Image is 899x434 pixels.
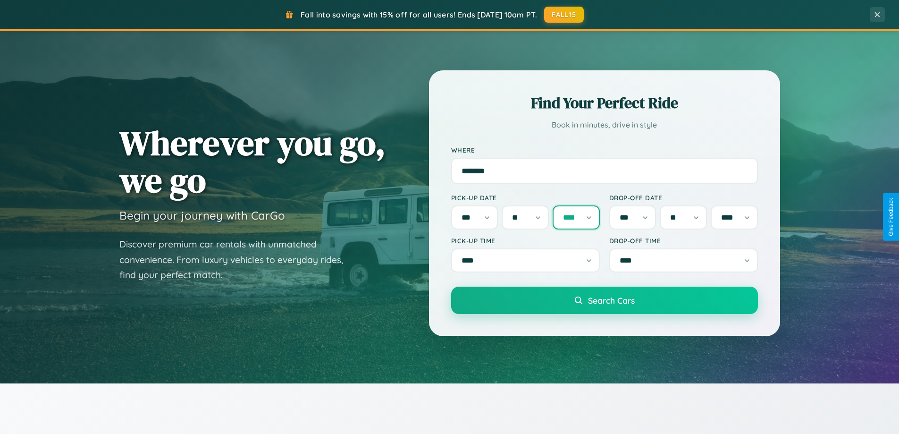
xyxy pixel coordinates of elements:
label: Drop-off Time [609,237,758,245]
div: Give Feedback [888,198,894,236]
h1: Wherever you go, we go [119,124,386,199]
p: Book in minutes, drive in style [451,118,758,132]
span: Fall into savings with 15% off for all users! Ends [DATE] 10am PT. [301,10,537,19]
button: Search Cars [451,287,758,314]
label: Pick-up Date [451,194,600,202]
span: Search Cars [588,295,635,306]
label: Where [451,146,758,154]
button: FALL15 [544,7,584,23]
h2: Find Your Perfect Ride [451,93,758,113]
label: Pick-up Time [451,237,600,245]
h3: Begin your journey with CarGo [119,208,285,222]
p: Discover premium car rentals with unmatched convenience. From luxury vehicles to everyday rides, ... [119,237,355,283]
label: Drop-off Date [609,194,758,202]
